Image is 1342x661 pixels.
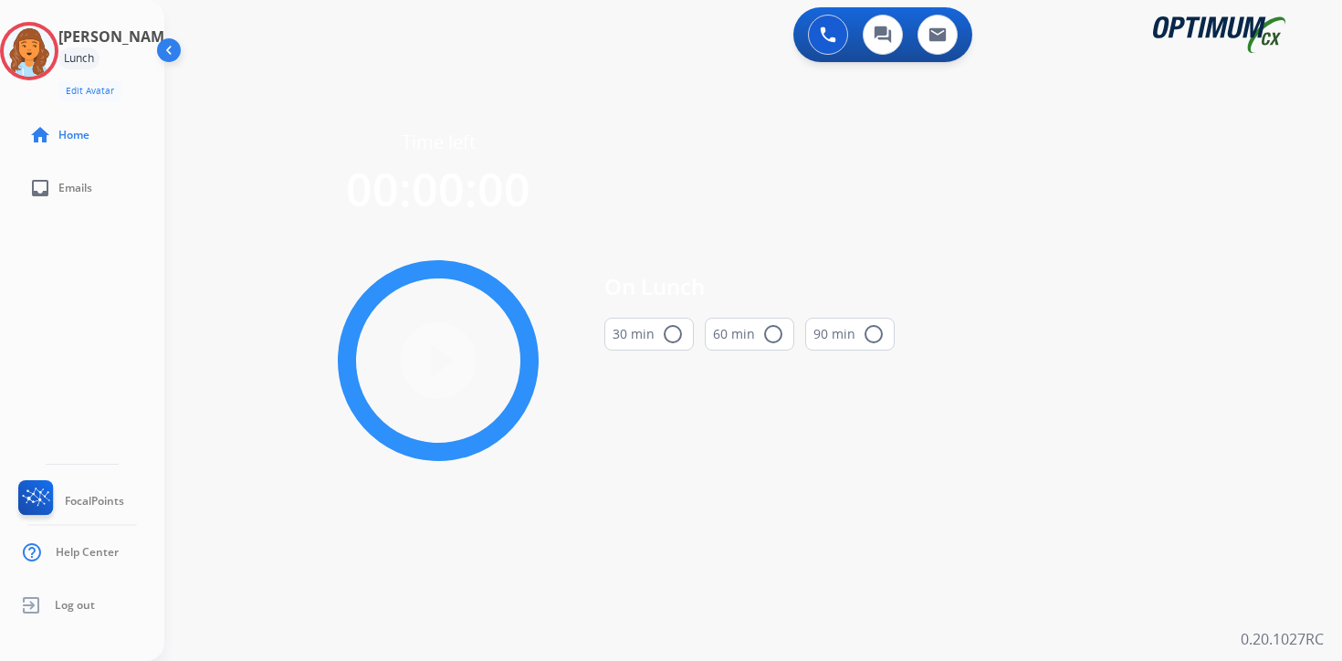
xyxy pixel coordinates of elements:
button: 60 min [705,318,794,351]
div: Lunch [58,47,100,69]
h3: [PERSON_NAME] [58,26,177,47]
span: Time left [402,130,476,155]
a: FocalPoints [15,480,124,522]
span: Log out [55,598,95,613]
button: 30 min [604,318,694,351]
mat-icon: home [29,124,51,146]
span: Help Center [56,545,119,560]
img: avatar [4,26,55,77]
button: Edit Avatar [58,80,121,101]
button: 90 min [805,318,895,351]
mat-icon: radio_button_unchecked [863,323,885,345]
span: Home [58,128,89,142]
span: Emails [58,181,92,195]
mat-icon: inbox [29,177,51,199]
p: 0.20.1027RC [1241,628,1324,650]
span: On Lunch [604,270,895,303]
mat-icon: radio_button_unchecked [762,323,784,345]
span: 00:00:00 [346,158,530,220]
span: FocalPoints [65,494,124,509]
mat-icon: radio_button_unchecked [662,323,684,345]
